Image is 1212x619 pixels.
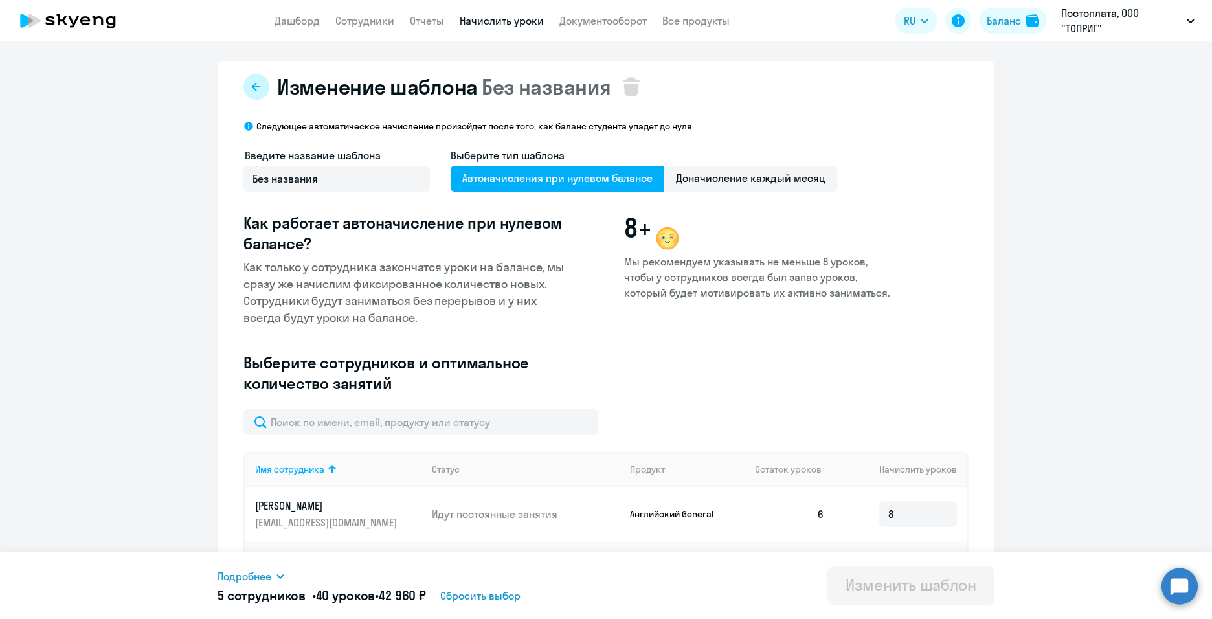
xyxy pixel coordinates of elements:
th: Начислить уроков [835,452,967,487]
p: Мы рекомендуем указывать не меньше 8 уроков, чтобы у сотрудников всегда был запас уроков, который... [624,254,891,300]
span: Остаток уроков [755,464,822,475]
div: Продукт [630,464,745,475]
a: Все продукты [662,14,730,27]
span: Введите название шаблона [245,149,381,162]
p: [EMAIL_ADDRESS][DOMAIN_NAME] [255,515,400,530]
h3: Выберите сотрудников и оптимальное количество занятий [243,352,571,394]
button: Балансbalance [979,8,1047,34]
h4: Выберите тип шаблона [451,148,837,163]
p: Постоплата, ООО "ТОПРИГ" [1061,5,1182,36]
button: Изменить шаблон [827,566,994,605]
span: 8+ [624,212,651,243]
div: Статус [432,464,460,475]
span: Подробнее [218,568,271,584]
div: Изменить шаблон [846,574,976,595]
h3: Как работает автоначисление при нулевом балансе? [243,212,571,254]
div: Остаток уроков [755,464,835,475]
span: 40 уроков [316,587,376,603]
img: balance [1026,14,1039,27]
a: Дашборд [275,14,320,27]
div: Имя сотрудника [255,464,324,475]
div: Баланс [987,13,1021,28]
span: 42 960 ₽ [379,587,426,603]
div: Статус [432,464,620,475]
span: Без названия [482,74,611,100]
a: Начислить уроки [460,14,544,27]
a: Отчеты [410,14,444,27]
div: Имя сотрудника [255,464,421,475]
span: Доначисление каждый месяц [664,166,837,192]
button: Постоплата, ООО "ТОПРИГ" [1055,5,1201,36]
td: 6 [745,487,835,541]
td: 4 [745,541,835,596]
input: Поиск по имени, email, продукту или статусу [243,409,598,435]
p: Как только у сотрудника закончатся уроки на балансе, мы сразу же начислим фиксированное количеств... [243,259,571,326]
h5: 5 сотрудников • • [218,587,426,605]
p: [PERSON_NAME] [255,499,400,513]
p: Следующее автоматическое начисление произойдет после того, как баланс студента упадет до нуля [256,120,692,132]
img: wink [652,223,683,254]
span: Изменение шаблона [277,74,478,100]
span: Автоначисления при нулевом балансе [451,166,664,192]
p: Английский General [630,508,727,520]
input: Без названия [243,166,430,192]
a: Сотрудники [335,14,394,27]
div: Продукт [630,464,665,475]
button: RU [895,8,937,34]
p: Идут постоянные занятия [432,507,620,521]
span: Сбросить выбор [440,588,521,603]
a: [PERSON_NAME][EMAIL_ADDRESS][DOMAIN_NAME] [255,499,421,530]
a: Документооборот [559,14,647,27]
span: RU [904,13,915,28]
